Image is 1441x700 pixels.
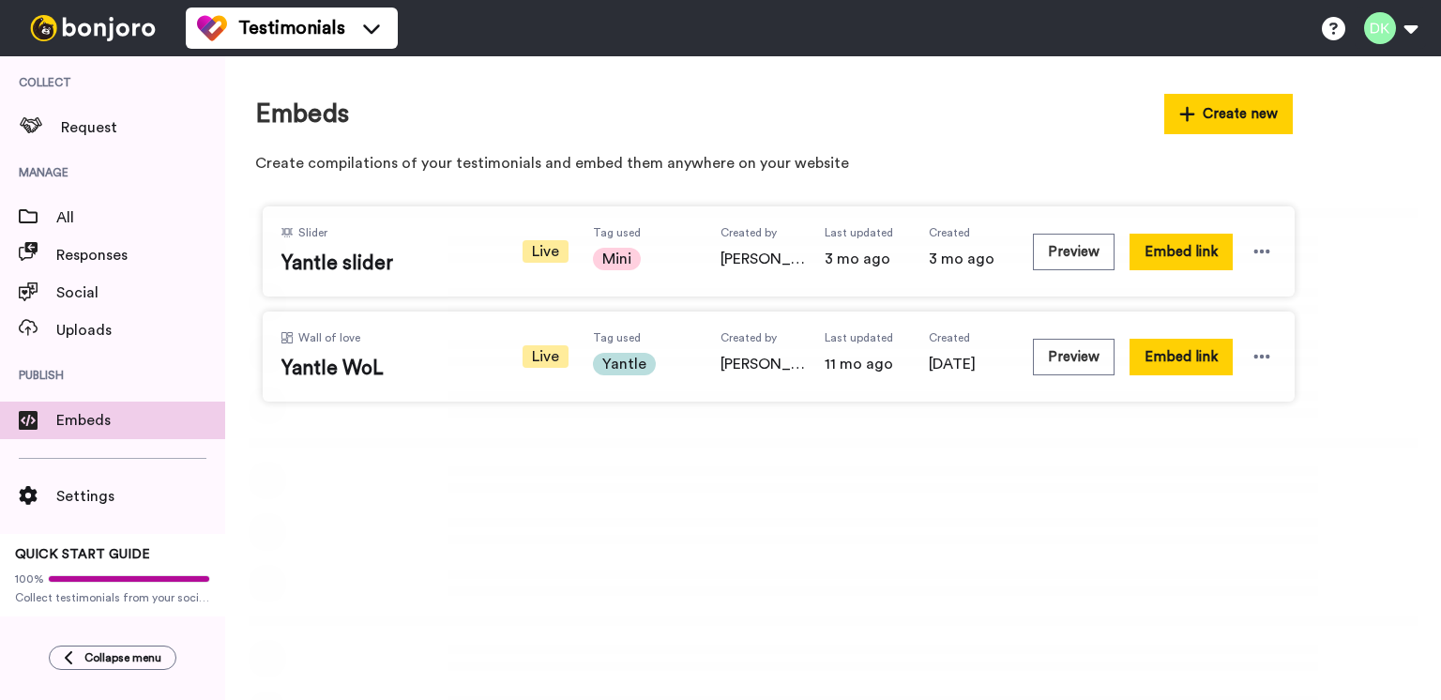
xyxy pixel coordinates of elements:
[49,646,176,670] button: Collapse menu
[593,248,641,270] span: Mini
[255,99,349,129] h1: Embeds
[56,244,225,266] span: Responses
[23,15,163,41] img: bj-logo-header-white.svg
[1130,234,1233,270] button: Embed link
[929,248,1013,270] span: 3 mo ago
[1033,234,1115,270] button: Preview
[720,225,805,240] span: Created by
[523,345,569,368] span: Live
[593,330,654,345] span: Tag used
[56,319,225,342] span: Uploads
[281,355,497,383] span: Yantle WoL
[15,571,44,586] span: 100%
[56,206,225,229] span: All
[720,248,805,270] span: [PERSON_NAME]
[298,330,360,345] span: Wall of love
[281,250,497,278] span: Yantle slider
[61,116,225,139] span: Request
[825,353,909,375] span: 11 mo ago
[298,225,327,240] span: Slider
[523,240,569,263] span: Live
[255,153,1293,175] p: Create compilations of your testimonials and embed them anywhere on your website
[929,330,1013,345] span: Created
[720,330,805,345] span: Created by
[197,13,227,43] img: tm-color.svg
[15,548,150,561] span: QUICK START GUIDE
[825,225,909,240] span: Last updated
[929,225,1013,240] span: Created
[238,15,345,41] span: Testimonials
[1130,339,1233,375] button: Embed link
[84,650,161,665] span: Collapse menu
[593,353,656,375] span: Yantle
[825,330,909,345] span: Last updated
[56,409,225,432] span: Embeds
[593,225,654,240] span: Tag used
[56,485,225,508] span: Settings
[1033,339,1115,375] button: Preview
[720,353,805,375] span: [PERSON_NAME]
[56,282,225,304] span: Social
[15,590,210,605] span: Collect testimonials from your socials
[929,353,1013,375] span: [DATE]
[1164,94,1294,134] button: Create new
[825,248,909,270] span: 3 mo ago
